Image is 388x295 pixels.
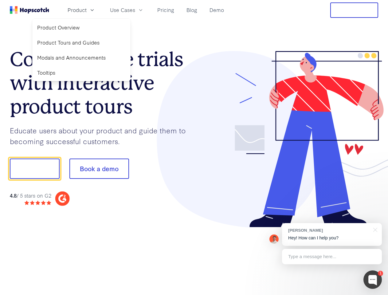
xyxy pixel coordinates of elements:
[68,6,87,14] span: Product
[10,125,194,146] p: Educate users about your product and guide them to becoming successful customers.
[10,48,194,118] h1: Convert more trials with interactive product tours
[10,192,51,199] div: / 5 stars on G2
[64,5,99,15] button: Product
[69,159,129,179] button: Book a demo
[35,66,128,79] a: Tooltips
[269,234,279,244] img: Mark Spera
[282,249,382,264] div: Type a message here...
[10,6,49,14] a: Home
[155,5,177,15] a: Pricing
[35,21,128,34] a: Product Overview
[207,5,226,15] a: Demo
[106,5,147,15] button: Use Cases
[330,2,378,18] button: Free Trial
[35,36,128,49] a: Product Tours and Guides
[288,235,376,241] p: Hey! How can I help you?
[288,227,370,233] div: [PERSON_NAME]
[10,192,17,199] strong: 4.8
[35,51,128,64] a: Modals and Announcements
[10,159,60,179] button: Show me!
[110,6,135,14] span: Use Cases
[184,5,200,15] a: Blog
[378,271,383,276] div: 1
